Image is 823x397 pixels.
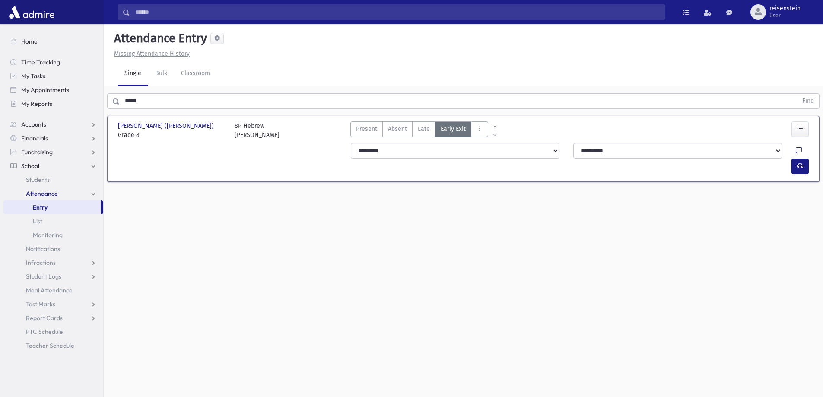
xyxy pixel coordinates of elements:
[3,69,103,83] a: My Tasks
[3,325,103,339] a: PTC Schedule
[3,311,103,325] a: Report Cards
[3,35,103,48] a: Home
[3,283,103,297] a: Meal Attendance
[3,97,103,111] a: My Reports
[3,270,103,283] a: Student Logs
[33,231,63,239] span: Monitoring
[769,12,801,19] span: User
[33,203,48,211] span: Entry
[26,342,74,349] span: Teacher Schedule
[26,300,55,308] span: Test Marks
[441,124,466,133] span: Early Exit
[21,100,52,108] span: My Reports
[3,55,103,69] a: Time Tracking
[111,50,190,57] a: Missing Attendance History
[3,159,103,173] a: School
[21,162,39,170] span: School
[797,94,819,108] button: Find
[130,4,665,20] input: Search
[21,86,69,94] span: My Appointments
[21,72,45,80] span: My Tasks
[7,3,57,21] img: AdmirePro
[21,58,60,66] span: Time Tracking
[356,124,377,133] span: Present
[3,339,103,353] a: Teacher Schedule
[26,176,50,184] span: Students
[235,121,280,140] div: 8P Hebrew [PERSON_NAME]
[3,83,103,97] a: My Appointments
[21,38,38,45] span: Home
[26,245,60,253] span: Notifications
[3,297,103,311] a: Test Marks
[3,242,103,256] a: Notifications
[3,173,103,187] a: Students
[118,121,216,130] span: [PERSON_NAME] ([PERSON_NAME])
[26,286,73,294] span: Meal Attendance
[26,273,61,280] span: Student Logs
[111,31,207,46] h5: Attendance Entry
[21,121,46,128] span: Accounts
[118,62,148,86] a: Single
[3,256,103,270] a: Infractions
[3,187,103,200] a: Attendance
[3,200,101,214] a: Entry
[769,5,801,12] span: reisenstein
[3,145,103,159] a: Fundraising
[21,134,48,142] span: Financials
[21,148,53,156] span: Fundraising
[418,124,430,133] span: Late
[26,259,56,267] span: Infractions
[3,228,103,242] a: Monitoring
[148,62,174,86] a: Bulk
[33,217,42,225] span: List
[388,124,407,133] span: Absent
[3,131,103,145] a: Financials
[114,50,190,57] u: Missing Attendance History
[350,121,488,140] div: AttTypes
[118,130,226,140] span: Grade 8
[26,314,63,322] span: Report Cards
[26,328,63,336] span: PTC Schedule
[3,118,103,131] a: Accounts
[26,190,58,197] span: Attendance
[174,62,217,86] a: Classroom
[3,214,103,228] a: List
